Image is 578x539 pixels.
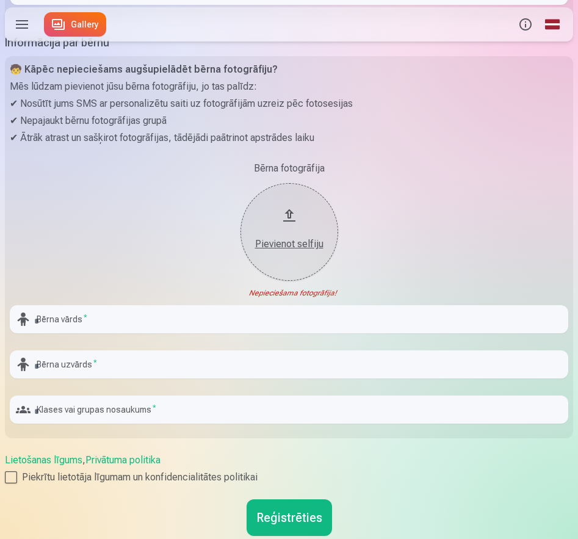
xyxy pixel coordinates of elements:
div: , [5,453,573,485]
p: ✔ Ātrāk atrast un sašķirot fotogrāfijas, tādējādi paātrinot apstrādes laiku [10,129,568,147]
label: Piekrītu lietotāja līgumam un konfidencialitātes politikai [5,470,573,485]
p: ✔ Nepajaukt bērnu fotogrāfijas grupā [10,112,568,129]
p: Mēs lūdzam pievienot jūsu bērna fotogrāfiju, jo tas palīdz: [10,78,568,95]
div: Bērna fotogrāfija [10,161,568,176]
a: Gallery [44,12,106,37]
button: Info [512,7,539,42]
button: Reģistrēties [247,499,332,536]
div: Nepieciešama fotogrāfija! [10,288,568,298]
button: Pievienot selfiju [240,183,338,281]
a: Privātuma politika [85,454,161,466]
a: Lietošanas līgums [5,454,82,466]
div: Pievienot selfiju [253,237,326,251]
strong: 🧒 Kāpēc nepieciešams augšupielādēt bērna fotogrāfiju? [10,63,278,75]
p: ✔ Nosūtīt jums SMS ar personalizētu saiti uz fotogrāfijām uzreiz pēc fotosesijas [10,95,568,112]
a: Global [539,7,566,42]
